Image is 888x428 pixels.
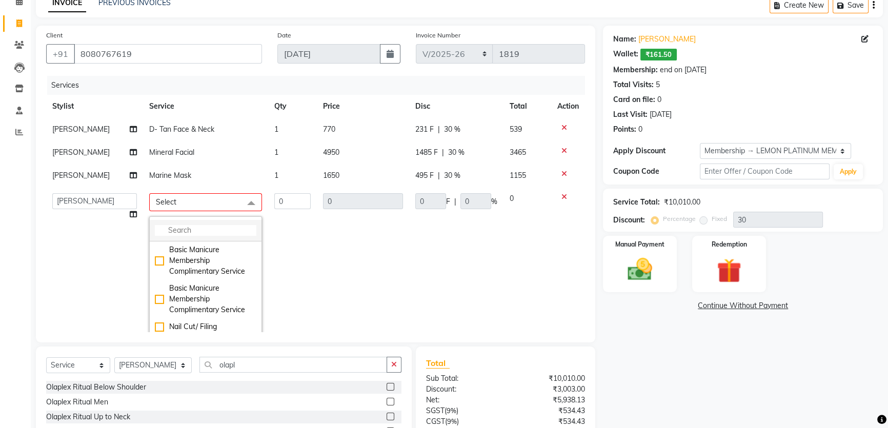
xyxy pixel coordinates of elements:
div: Last Visit: [613,109,648,120]
span: [PERSON_NAME] [52,171,110,180]
div: 0 [657,94,661,105]
span: 9% [447,406,456,415]
div: Discount: [613,215,645,226]
div: Membership: [613,65,658,75]
button: Apply [834,164,863,179]
th: Action [551,95,585,118]
div: 5 [656,79,660,90]
button: +91 [46,44,75,64]
th: Disc [409,95,503,118]
span: | [454,196,456,207]
div: ₹534.43 [506,405,593,416]
th: Total [503,95,551,118]
th: Price [317,95,409,118]
div: Olaplex Ritual Below Shoulder [46,382,146,393]
div: [DATE] [650,109,672,120]
div: Olaplex Ritual Up to Neck [46,412,130,422]
div: ( ) [418,405,506,416]
div: Net: [418,395,506,405]
div: Services [47,76,593,95]
span: 30 % [444,170,460,181]
input: Enter Offer / Coupon Code [700,164,830,179]
div: Service Total: [613,197,660,208]
input: multiselect-search [155,225,256,236]
div: Nail Cut/ Filing [155,321,256,332]
span: CGST [426,417,445,426]
label: Fixed [712,214,727,223]
span: 539 [510,125,522,134]
div: Name: [613,34,636,45]
span: D- Tan Face & Neck [149,125,214,134]
span: 231 F [415,124,434,135]
span: 30 % [444,124,460,135]
div: ( ) [418,416,506,427]
span: 1 [274,148,278,157]
div: Discount: [418,384,506,395]
span: ₹161.50 [640,49,677,60]
div: ₹3,003.00 [506,384,593,395]
div: ₹5,938.13 [506,395,593,405]
div: ₹534.43 [506,416,593,427]
div: Coupon Code [613,166,700,177]
div: Olaplex Ritual Men [46,397,108,407]
span: [PERSON_NAME] [52,148,110,157]
span: 1155 [510,171,526,180]
label: Manual Payment [615,240,664,249]
th: Service [143,95,268,118]
div: Total Visits: [613,79,654,90]
th: Qty [268,95,317,118]
div: ₹10,010.00 [506,373,593,384]
span: Mineral Facial [149,148,194,157]
span: Select [156,197,176,207]
input: Search by Name/Mobile/Email/Code [74,44,262,64]
input: Search or Scan [199,357,387,373]
span: 30 % [448,147,465,158]
span: 1650 [323,171,339,180]
div: 0 [638,124,642,135]
div: Sub Total: [418,373,506,384]
div: end on [DATE] [660,65,707,75]
label: Redemption [712,240,747,249]
div: Apply Discount [613,146,700,156]
span: [PERSON_NAME] [52,125,110,134]
span: 4950 [323,148,339,157]
span: | [442,147,444,158]
a: [PERSON_NAME] [638,34,696,45]
span: 1485 F [415,147,438,158]
div: Basic Manicure Membership Complimentary Service [155,244,256,277]
span: | [438,124,440,135]
div: Points: [613,124,636,135]
label: Date [277,31,291,40]
span: SGST [426,406,445,415]
img: _cash.svg [620,255,660,283]
span: 1 [274,171,278,180]
label: Percentage [663,214,696,223]
span: 770 [323,125,335,134]
span: F [446,196,450,207]
span: 495 F [415,170,434,181]
span: 0 [510,194,514,203]
div: Basic Manicure Membership Complimentary Service [155,283,256,315]
div: ₹10,010.00 [664,197,700,208]
label: Client [46,31,63,40]
th: Stylist [46,95,143,118]
span: Total [426,358,450,369]
img: _gift.svg [709,255,749,286]
div: Card on file: [613,94,655,105]
span: % [491,196,497,207]
span: Marine Mask [149,171,191,180]
span: | [438,170,440,181]
span: 9% [447,417,457,425]
span: 1 [274,125,278,134]
label: Invoice Number [416,31,460,40]
a: Continue Without Payment [605,300,881,311]
span: 3465 [510,148,526,157]
div: Wallet: [613,49,638,60]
